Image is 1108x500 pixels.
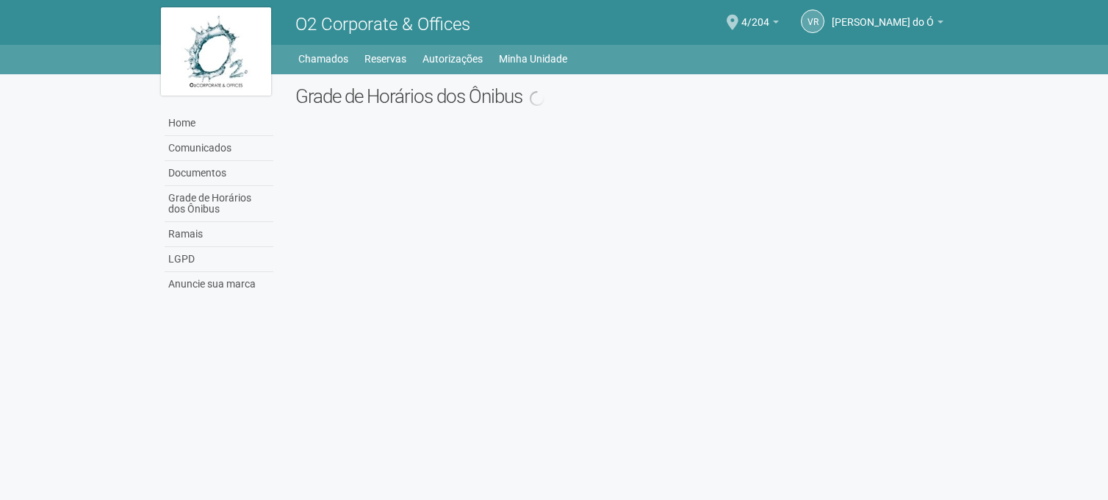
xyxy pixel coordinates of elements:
a: Comunicados [165,136,273,161]
a: LGPD [165,247,273,272]
a: 4/204 [741,18,779,30]
a: Chamados [298,49,348,69]
a: Grade de Horários dos Ônibus [165,186,273,222]
a: Anuncie sua marca [165,272,273,296]
a: Minha Unidade [499,49,567,69]
span: Viviane Rocha do Ó [832,2,934,28]
a: Home [165,111,273,136]
img: spinner.png [528,88,547,108]
img: logo.jpg [161,7,271,96]
a: Documentos [165,161,273,186]
a: [PERSON_NAME] do Ó [832,18,943,30]
a: Reservas [364,49,406,69]
a: Autorizações [422,49,483,69]
a: VR [801,10,824,33]
span: O2 Corporate & Offices [295,14,470,35]
h2: Grade de Horários dos Ônibus [295,85,947,107]
span: 4/204 [741,2,769,28]
a: Ramais [165,222,273,247]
